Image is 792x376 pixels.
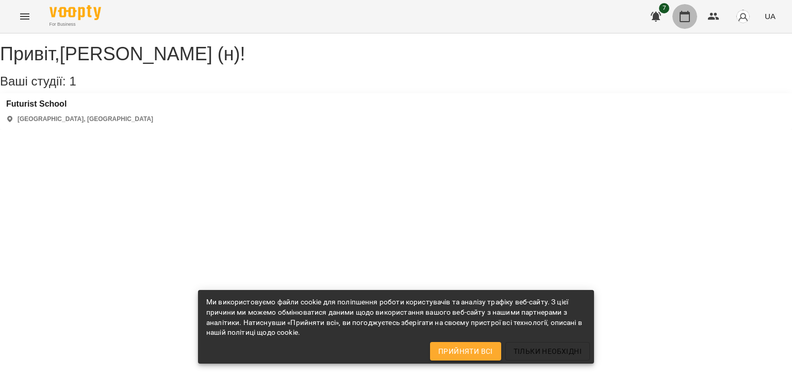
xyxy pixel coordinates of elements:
[6,99,153,109] a: Futurist School
[69,74,76,88] span: 1
[49,21,101,28] span: For Business
[761,7,780,26] button: UA
[765,11,775,22] span: UA
[12,4,37,29] button: Menu
[736,9,750,24] img: avatar_s.png
[49,5,101,20] img: Voopty Logo
[659,3,669,13] span: 7
[18,115,153,124] p: [GEOGRAPHIC_DATA], [GEOGRAPHIC_DATA]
